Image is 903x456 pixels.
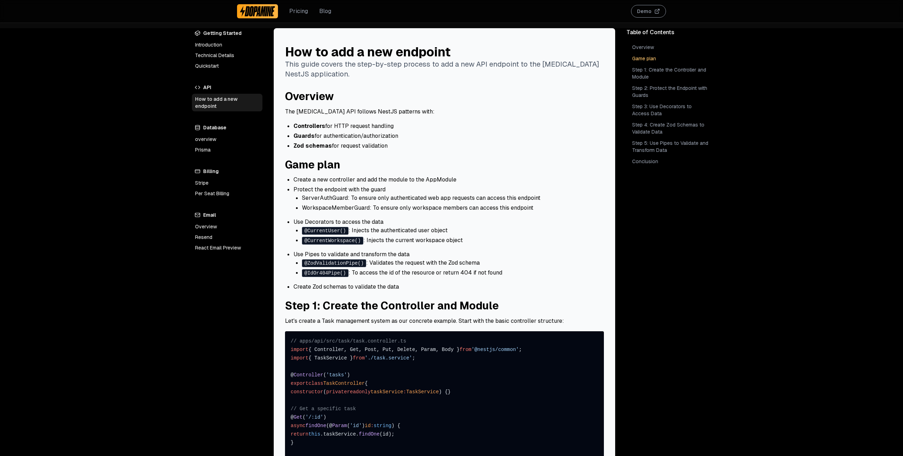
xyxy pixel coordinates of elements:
[347,372,350,378] span: )
[192,210,262,220] h4: Email
[293,142,332,149] strong: Zod schemas
[302,259,604,267] li: : Validates the request with the Zod schema
[631,101,711,118] a: Step 3: Use Decorators to Access Data
[323,414,326,420] span: )
[626,28,711,37] div: Table of Contents
[291,381,308,386] span: export
[237,4,278,18] a: Dopamine
[192,39,262,50] a: Introduction
[326,372,347,378] span: 'tasks'
[302,236,604,245] li: : Injects the current workspace object
[291,355,308,361] span: import
[631,65,711,82] a: Step 1: Create the Controller and Module
[323,389,326,395] span: (
[293,175,604,184] li: Create a new controller and add the module to the AppModule
[392,423,400,429] span: ) {
[631,42,711,52] a: Overview
[380,431,394,437] span: (id);
[362,423,365,429] span: )
[631,54,711,63] a: Game plan
[631,156,711,166] a: Conclusion
[359,431,380,437] span: findOne
[192,221,262,232] a: Overview
[293,283,604,291] li: Create Zod schemas to validate the data
[285,299,499,313] a: Step 1: Create the Controller and Module
[460,347,472,352] span: from
[308,355,353,361] span: { TaskService }
[291,347,308,352] span: import
[192,242,262,253] a: React Email Preview
[412,355,415,361] span: ;
[291,338,406,344] span: // apps/api/src/task/task.controller.ts
[631,120,711,137] a: Step 4: Create Zod Schemas to Validate Data
[303,414,305,420] span: (
[192,94,262,111] a: How to add a new endpoint
[192,232,262,242] a: Resend
[293,132,604,140] li: for authentication/authorization
[347,423,350,429] span: (
[192,61,262,71] a: Quickstart
[285,158,340,172] a: Game plan
[326,423,332,429] span: (@
[305,414,323,420] span: '/:id'
[323,372,326,378] span: (
[293,132,315,140] strong: Guards
[192,123,262,133] h4: Database
[293,414,302,420] span: Get
[302,269,349,277] code: @IdOr404Pipe()
[365,381,368,386] span: {
[519,347,522,352] span: ;
[631,138,711,155] a: Step 5: Use Pipes to Validate and Transform Data
[289,7,308,16] a: Pricing
[326,389,347,395] span: private
[293,142,604,150] li: for request validation
[192,188,262,199] a: Per Seat Billing
[293,218,604,245] li: Use Decorators to access the data
[192,178,262,188] a: Stripe
[293,122,325,130] strong: Controllers
[302,194,604,202] li: ServerAuthGuard: To ensure only authenticated web app requests can access this endpoint
[291,406,356,412] span: // Get a specific task
[365,423,371,429] span: id
[291,372,293,378] span: @
[240,6,275,17] img: Dopamine
[192,82,262,92] h4: API
[293,372,323,378] span: Controller
[285,316,604,326] p: Let's create a Task management system as our concrete example. Start with the basic controller st...
[365,355,412,361] span: './task.service'
[320,431,359,437] span: .taskService.
[319,7,331,16] a: Blog
[302,269,604,277] li: : To access the id of the resource or return 404 if not found
[347,389,371,395] span: readonly
[291,414,293,420] span: @
[192,134,262,144] a: overview
[403,389,406,395] span: :
[302,227,349,235] code: @CurrentUser()
[302,226,604,235] li: : Injects the authenticated user object
[302,259,366,267] code: @ZodValidationPipe()
[285,107,604,116] p: The [MEDICAL_DATA] API follows NestJS patterns with:
[439,389,451,395] span: ) {}
[406,389,439,395] span: TaskService
[374,423,391,429] span: string
[308,381,323,386] span: class
[308,347,459,352] span: { Controller, Get, Post, Put, Delete, Param, Body }
[472,347,519,352] span: '@nestjs/common'
[302,204,604,212] li: WorkspaceMemberGuard: To ensure only workspace members can access this endpoint
[291,389,323,395] span: constructor
[293,185,604,212] li: Protect the endpoint with the guard
[291,423,305,429] span: async
[631,83,711,100] a: Step 2: Protect the Endpoint with Guards
[293,122,604,130] li: for HTTP request handling
[285,59,604,79] p: This guide covers the step-by-step process to add a new API endpoint to the [MEDICAL_DATA] NestJS...
[332,423,347,429] span: Param
[308,431,320,437] span: this
[371,389,403,395] span: taskService
[631,5,666,18] button: Demo
[371,423,374,429] span: :
[350,423,362,429] span: 'id'
[323,381,365,386] span: TaskController
[291,440,293,445] span: }
[302,237,363,245] code: @CurrentWorkspace()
